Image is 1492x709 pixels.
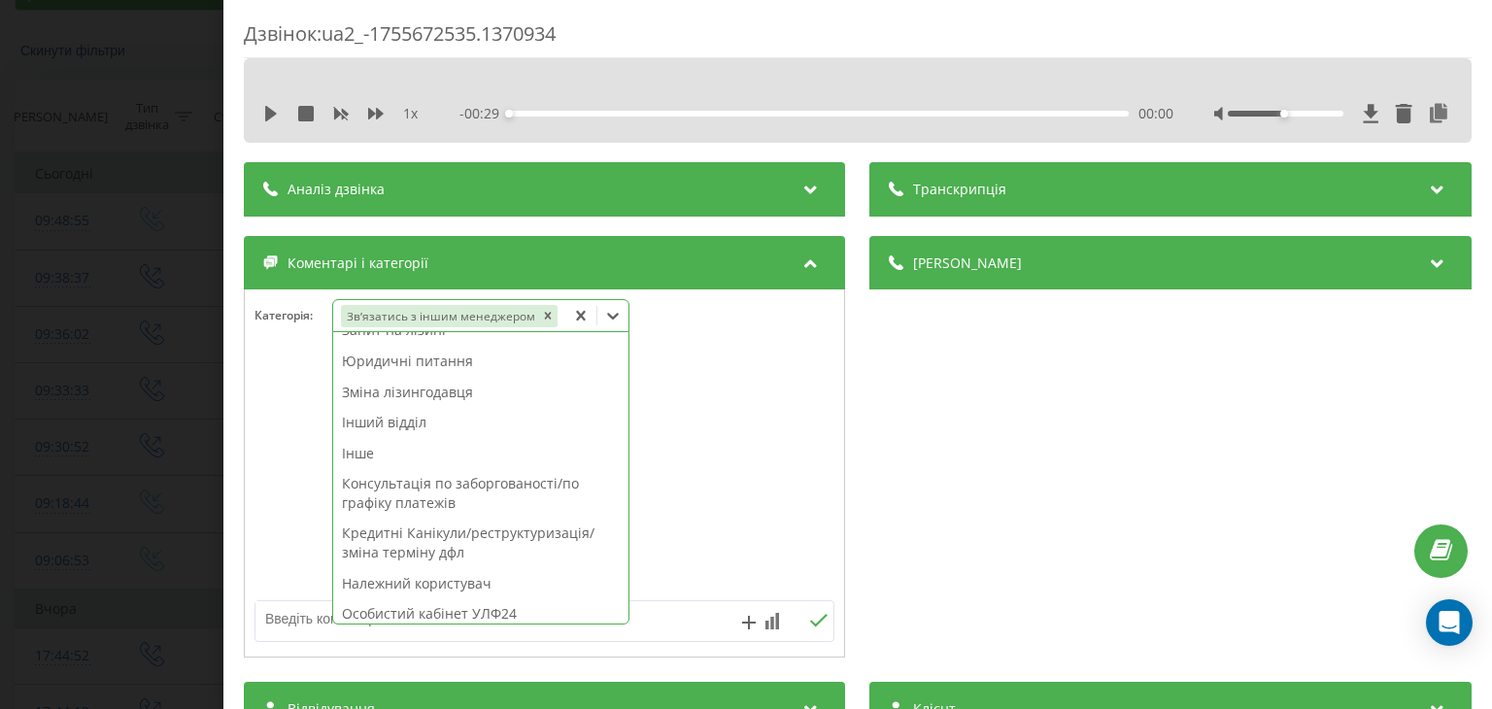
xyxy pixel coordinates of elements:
[254,309,332,322] h4: Категорія :
[914,180,1007,199] span: Транскрипція
[506,110,514,118] div: Accessibility label
[333,568,628,599] div: Належний користувач
[1138,104,1173,123] span: 00:00
[538,305,558,327] div: Remove Звʼязатись з іншим менеджером
[341,305,538,327] div: Звʼязатись з іншим менеджером
[333,346,628,377] div: Юридичні питання
[333,438,628,469] div: Інше
[1426,599,1473,646] div: Open Intercom Messenger
[288,180,385,199] span: Аналіз дзвінка
[333,407,628,438] div: Інший відділ
[914,253,1023,273] span: [PERSON_NAME]
[244,20,1472,58] div: Дзвінок : ua2_-1755672535.1370934
[333,518,628,567] div: Кредитні Канікули/реструктуризація/зміна терміну дфл
[333,598,628,629] div: Особистий кабінет УЛФ24
[333,377,628,408] div: Зміна лізингодавця
[460,104,510,123] span: - 00:29
[333,468,628,518] div: Консультація по заборгованості/по графіку платежів
[288,253,428,273] span: Коментарі і категорії
[1280,110,1288,118] div: Accessibility label
[403,104,418,123] span: 1 x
